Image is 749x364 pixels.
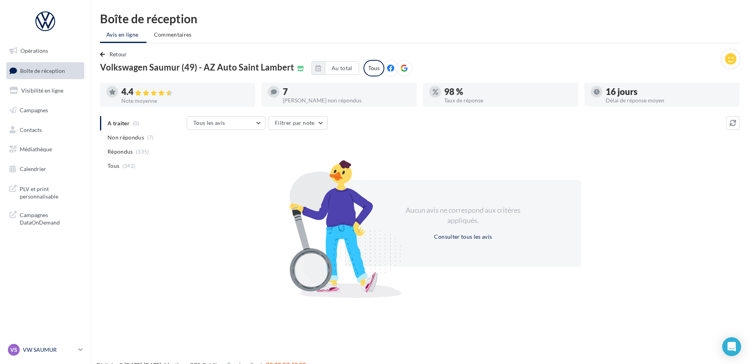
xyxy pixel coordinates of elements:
span: Calendrier [20,165,46,172]
button: Au total [311,61,359,75]
span: Médiathèque [20,146,52,152]
span: (342) [122,163,136,169]
span: Tous les avis [193,119,225,126]
span: Boîte de réception [20,67,65,74]
div: Boîte de réception [100,13,740,24]
span: Non répondus [108,134,144,141]
span: Volkswagen Saumur (49) - AZ Auto Saint Lambert [100,63,294,72]
div: 98 % [444,87,572,96]
div: 4.4 [121,87,249,97]
span: Campagnes [20,107,48,113]
span: (7) [147,134,154,141]
span: Retour [109,51,127,58]
div: Délai de réponse moyen [606,98,733,103]
a: Calendrier [5,161,86,177]
a: Médiathèque [5,141,86,158]
span: PLV et print personnalisable [20,184,81,201]
span: Visibilité en ligne [21,87,63,94]
div: 16 jours [606,87,733,96]
span: Opérations [20,47,48,54]
span: Tous [108,162,119,170]
a: Visibilité en ligne [5,82,86,99]
span: Contacts [20,126,42,133]
span: (335) [136,149,149,155]
div: Open Intercom Messenger [722,337,741,356]
div: 7 [283,87,410,96]
a: PLV et print personnalisable [5,180,86,204]
button: Au total [325,61,359,75]
a: Boîte de réception [5,62,86,79]
a: VS VW SAUMUR [6,342,84,357]
button: Consulter tous les avis [431,232,495,241]
div: [PERSON_NAME] non répondus [283,98,410,103]
div: Taux de réponse [444,98,572,103]
div: Note moyenne [121,98,249,104]
span: Répondus [108,148,133,156]
button: Filtrer par note [268,116,328,130]
span: VS [10,346,17,354]
a: Campagnes [5,102,86,119]
button: Retour [100,50,130,59]
p: VW SAUMUR [23,346,75,354]
a: Contacts [5,122,86,138]
a: Campagnes DataOnDemand [5,206,86,230]
button: Tous les avis [187,116,265,130]
span: Campagnes DataOnDemand [20,210,81,227]
div: Tous [363,60,384,76]
div: Aucun avis ne correspond aux critères appliqués. [395,205,531,225]
span: Commentaires [154,31,192,38]
a: Opérations [5,43,86,59]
